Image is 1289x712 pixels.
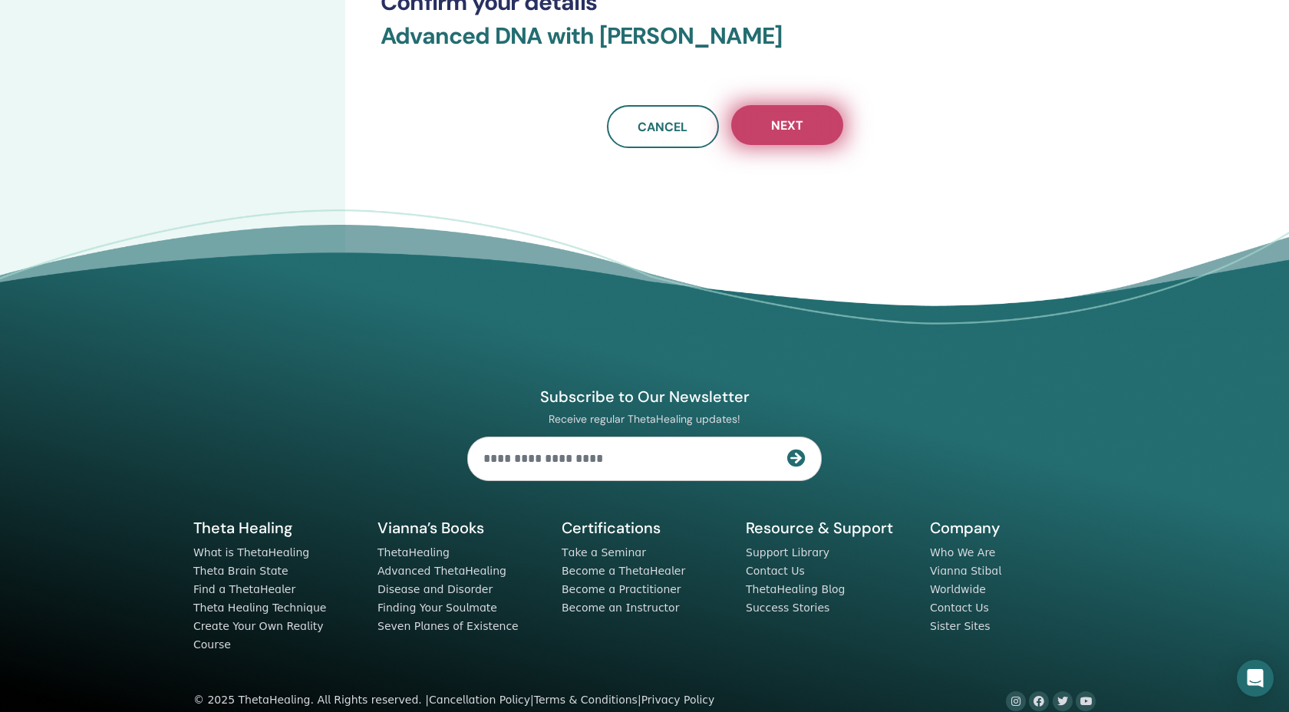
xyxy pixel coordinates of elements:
h5: Resource & Support [746,518,912,538]
a: Who We Are [930,546,995,559]
a: Theta Healing Technique [193,602,326,614]
a: Success Stories [746,602,829,614]
a: Theta Brain State [193,565,288,577]
a: Vianna Stibal [930,565,1001,577]
span: Cancel [638,119,687,135]
h3: Advanced DNA with [PERSON_NAME] [381,22,1070,68]
a: Cancel [607,105,719,148]
a: Create Your Own Reality Course [193,620,324,651]
a: Privacy Policy [641,694,715,706]
a: Disease and Disorder [377,583,493,595]
a: Find a ThetaHealer [193,583,295,595]
a: Become a ThetaHealer [562,565,685,577]
a: Take a Seminar [562,546,646,559]
a: Cancellation Policy [429,694,530,706]
a: Support Library [746,546,829,559]
a: Finding Your Soulmate [377,602,497,614]
h5: Theta Healing [193,518,359,538]
a: Sister Sites [930,620,991,632]
a: Seven Planes of Existence [377,620,519,632]
a: Contact Us [930,602,989,614]
h5: Certifications [562,518,727,538]
h5: Company [930,518,1096,538]
a: Become a Practitioner [562,583,681,595]
a: Terms & Conditions [534,694,638,706]
div: © 2025 ThetaHealing. All Rights reserved. | | | [193,691,714,710]
a: ThetaHealing Blog [746,583,845,595]
span: Next [771,117,803,133]
a: ThetaHealing [377,546,450,559]
div: Open Intercom Messenger [1237,660,1274,697]
h4: Subscribe to Our Newsletter [467,387,822,407]
p: Receive regular ThetaHealing updates! [467,412,822,426]
a: Become an Instructor [562,602,679,614]
a: Advanced ThetaHealing [377,565,506,577]
h5: Vianna’s Books [377,518,543,538]
button: Next [731,105,843,145]
a: What is ThetaHealing [193,546,309,559]
a: Contact Us [746,565,805,577]
a: Worldwide [930,583,986,595]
